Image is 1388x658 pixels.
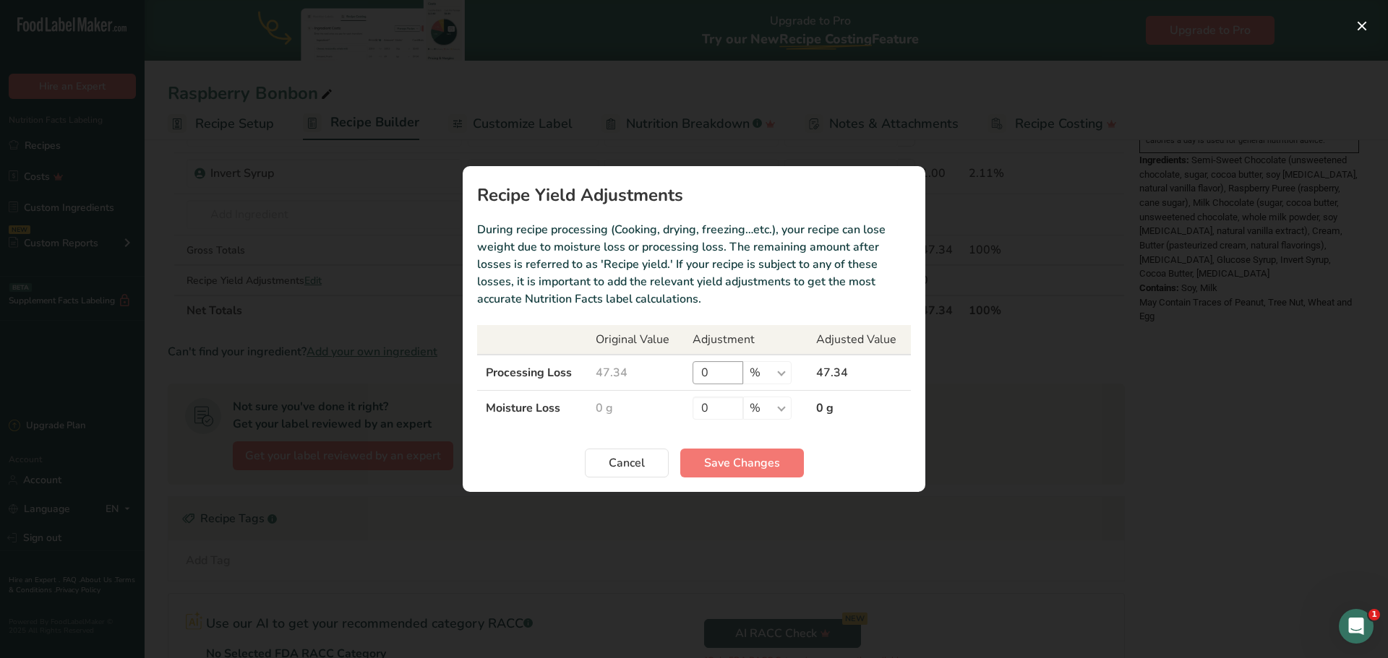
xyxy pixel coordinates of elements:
[684,325,807,355] th: Adjustment
[587,391,684,426] td: 0 g
[477,186,911,204] h1: Recipe Yield Adjustments
[477,391,587,426] td: Moisture Loss
[807,391,911,426] td: 0 g
[587,355,684,391] td: 47.34
[477,221,911,308] p: During recipe processing (Cooking, drying, freezing…etc.), your recipe can lose weight due to moi...
[680,449,804,477] button: Save Changes
[585,449,669,477] button: Cancel
[609,454,645,472] span: Cancel
[807,355,911,391] td: 47.34
[587,325,684,355] th: Original Value
[477,355,587,391] td: Processing Loss
[1339,609,1374,644] iframe: Intercom live chat
[1368,609,1380,620] span: 1
[807,325,911,355] th: Adjusted Value
[704,454,780,472] span: Save Changes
